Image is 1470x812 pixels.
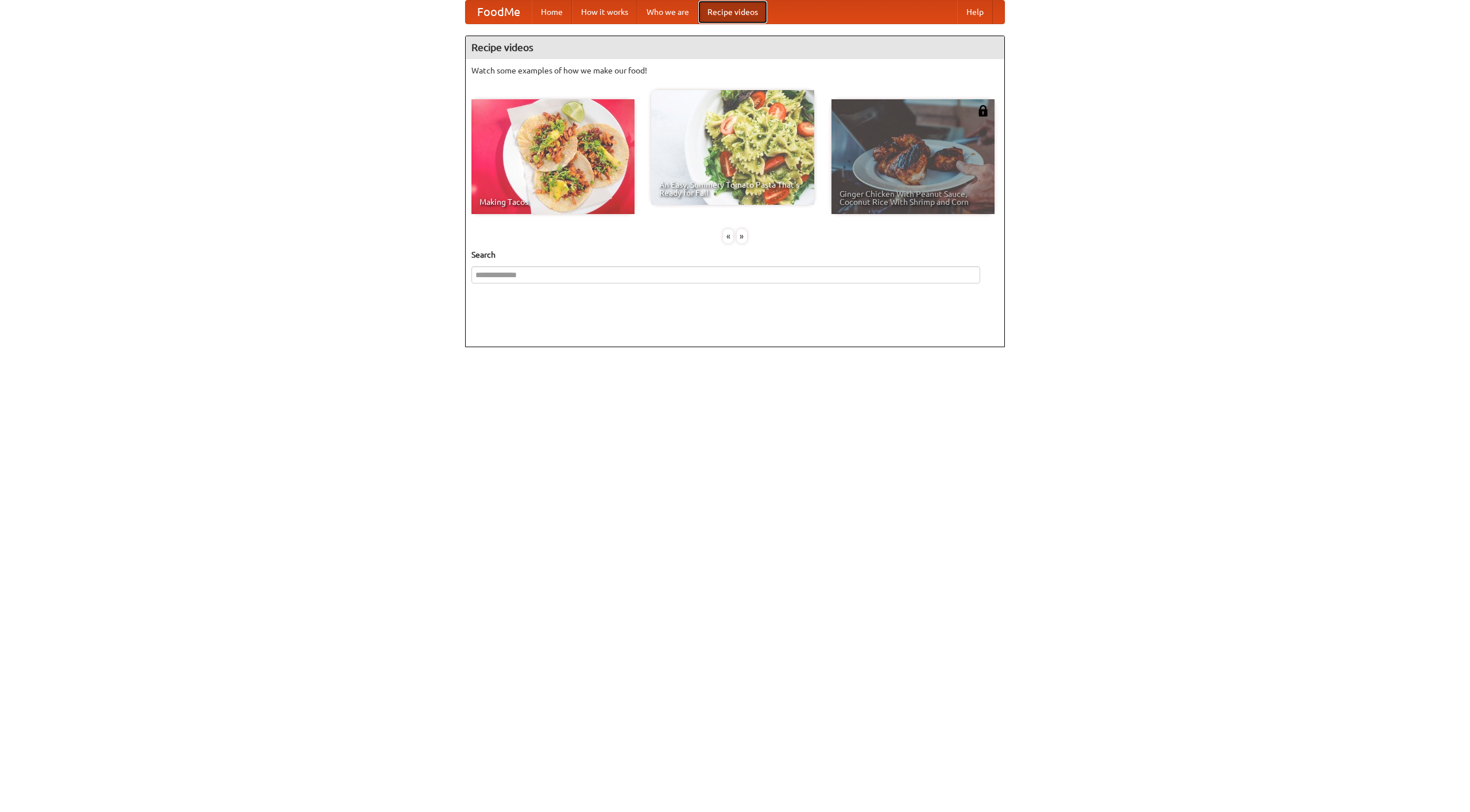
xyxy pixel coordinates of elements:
span: Making Tacos [479,198,626,206]
a: Home [532,1,572,24]
a: Recipe videos [698,1,767,24]
a: FoodMe [466,1,532,24]
a: How it works [572,1,637,24]
div: « [723,229,733,243]
h5: Search [471,249,999,261]
span: An Easy, Summery Tomato Pasta That's Ready for Fall [659,181,806,197]
img: 483408.png [977,105,989,116]
a: Who we are [637,1,698,24]
a: An Easy, Summery Tomato Pasta That's Ready for Fall [651,90,814,205]
a: Help [957,1,993,24]
h4: Recipe videos [466,36,1004,59]
p: Watch some examples of how we make our food! [471,65,999,76]
a: Making Tacos [471,99,635,214]
div: » [737,229,747,243]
